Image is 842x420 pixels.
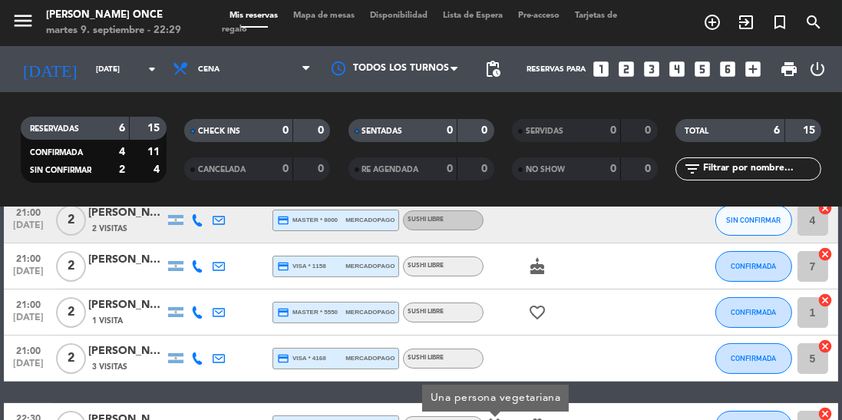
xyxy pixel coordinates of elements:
[154,164,163,175] strong: 4
[526,127,563,135] span: SERVIDAS
[56,205,86,236] span: 2
[147,123,163,134] strong: 15
[526,166,565,174] span: NO SHOW
[743,59,763,79] i: add_box
[119,164,125,175] strong: 2
[715,297,792,328] button: CONFIRMADA
[731,262,776,270] span: CONFIRMADA
[198,166,246,174] span: CANCELADA
[422,385,569,412] div: Una persona vegetariana
[528,303,546,322] i: favorite_border
[88,204,165,222] div: [PERSON_NAME]
[685,127,708,135] span: TOTAL
[12,53,88,85] i: [DATE]
[804,46,830,92] div: LOG OUT
[12,9,35,38] button: menu
[88,342,165,360] div: [PERSON_NAME]
[30,125,79,133] span: RESERVADAS
[408,309,444,315] span: Sushi libre
[481,125,490,136] strong: 0
[481,164,490,174] strong: 0
[715,205,792,236] button: SIN CONFIRMAR
[318,164,327,174] strong: 0
[591,59,611,79] i: looks_one
[56,343,86,374] span: 2
[818,339,834,354] i: cancel
[692,59,712,79] i: looks_5
[277,214,338,227] span: master * 8000
[610,125,616,136] strong: 0
[362,127,403,135] span: SENTADAS
[56,251,86,282] span: 2
[718,59,738,79] i: looks_6
[9,359,48,376] span: [DATE]
[345,215,395,225] span: mercadopago
[818,293,834,308] i: cancel
[277,214,289,227] i: credit_card
[56,297,86,328] span: 2
[9,341,48,359] span: 21:00
[808,60,827,78] i: power_settings_new
[610,164,616,174] strong: 0
[92,315,123,327] span: 1 Visita
[667,59,687,79] i: looks_4
[818,200,834,216] i: cancel
[731,308,776,316] span: CONFIRMADA
[715,251,792,282] button: CONFIRMADA
[645,125,654,136] strong: 0
[818,246,834,262] i: cancel
[92,361,127,373] span: 3 Visitas
[737,13,755,31] i: exit_to_app
[362,12,435,20] span: Disponibilidad
[30,149,83,157] span: CONFIRMADA
[92,223,127,235] span: 2 Visitas
[88,251,165,269] div: [PERSON_NAME]
[9,266,48,284] span: [DATE]
[703,13,721,31] i: add_circle_outline
[277,260,289,273] i: credit_card
[774,125,781,136] strong: 6
[282,164,289,174] strong: 0
[277,352,289,365] i: credit_card
[222,12,286,20] span: Mis reservas
[12,9,35,32] i: menu
[527,65,586,74] span: Reservas para
[198,127,240,135] span: CHECK INS
[30,167,91,174] span: SIN CONFIRMAR
[804,13,823,31] i: search
[147,147,163,157] strong: 11
[510,12,567,20] span: Pre-acceso
[702,160,821,177] input: Filtrar por nombre...
[9,203,48,220] span: 21:00
[9,220,48,238] span: [DATE]
[46,23,181,38] div: martes 9. septiembre - 22:29
[780,60,798,78] span: print
[408,355,444,361] span: Sushi libre
[447,164,453,174] strong: 0
[9,249,48,266] span: 21:00
[731,354,776,362] span: CONFIRMADA
[447,125,453,136] strong: 0
[408,217,444,223] span: Sushi libre
[645,164,654,174] strong: 0
[408,263,444,269] span: Sushi libre
[362,166,419,174] span: RE AGENDADA
[286,12,362,20] span: Mapa de mesas
[616,59,636,79] i: looks_two
[9,313,48,330] span: [DATE]
[683,160,702,178] i: filter_list
[726,216,781,224] span: SIN CONFIRMAR
[119,123,125,134] strong: 6
[277,306,289,319] i: credit_card
[46,8,181,23] div: [PERSON_NAME] Once
[803,125,818,136] strong: 15
[435,12,510,20] span: Lista de Espera
[88,296,165,314] div: [PERSON_NAME]
[198,65,220,74] span: Cena
[119,147,125,157] strong: 4
[277,352,325,365] span: visa * 4168
[143,60,161,78] i: arrow_drop_down
[345,261,395,271] span: mercadopago
[9,295,48,313] span: 21:00
[345,353,395,363] span: mercadopago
